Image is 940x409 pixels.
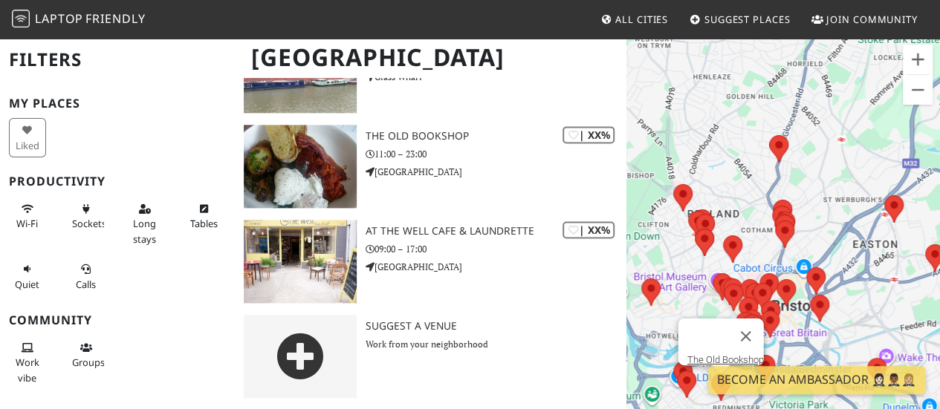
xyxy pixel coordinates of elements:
[728,318,764,354] button: Close
[684,6,797,33] a: Suggest Places
[35,10,83,27] span: Laptop
[826,13,918,26] span: Join Community
[68,336,105,375] button: Groups
[366,147,626,161] p: 11:00 – 23:00
[563,126,615,143] div: | XX%
[9,96,226,111] h3: My Places
[9,174,226,189] h3: Productivity
[366,242,626,256] p: 09:00 – 17:00
[366,130,626,143] h3: The Old Bookshop
[235,315,626,398] a: Suggest a Venue Work from your neighborhood
[9,37,226,82] h2: Filters
[366,260,626,274] p: [GEOGRAPHIC_DATA]
[9,313,226,327] h3: Community
[133,217,156,245] span: Long stays
[85,10,145,27] span: Friendly
[68,257,105,296] button: Calls
[708,366,925,394] a: Become an Ambassador 🤵🏻‍♀️🤵🏾‍♂️🤵🏼‍♀️
[244,125,357,208] img: The Old Bookshop
[9,336,46,390] button: Work vibe
[68,197,105,236] button: Sockets
[366,337,626,351] p: Work from your neighborhood
[12,7,146,33] a: LaptopFriendly LaptopFriendly
[903,75,933,105] button: Zoom out
[12,10,30,27] img: LaptopFriendly
[72,356,105,369] span: Group tables
[16,217,38,230] span: Stable Wi-Fi
[366,320,626,333] h3: Suggest a Venue
[615,13,668,26] span: All Cities
[687,354,764,365] a: The Old Bookshop
[16,356,39,384] span: People working
[72,217,106,230] span: Power sockets
[563,221,615,238] div: | XX%
[9,197,46,236] button: Wi-Fi
[126,197,163,251] button: Long stays
[366,165,626,179] p: [GEOGRAPHIC_DATA]
[76,278,96,291] span: Video/audio calls
[806,6,924,33] a: Join Community
[185,197,222,236] button: Tables
[244,220,357,303] img: At the Well Cafe & Laundrette
[704,13,791,26] span: Suggest Places
[235,125,626,208] a: The Old Bookshop | XX% The Old Bookshop 11:00 – 23:00 [GEOGRAPHIC_DATA]
[239,37,623,78] h1: [GEOGRAPHIC_DATA]
[244,315,357,398] img: gray-place-d2bdb4477600e061c01bd816cc0f2ef0cfcb1ca9e3ad78868dd16fb2af073a21.png
[189,217,217,230] span: Work-friendly tables
[594,6,674,33] a: All Cities
[15,278,39,291] span: Quiet
[366,225,626,238] h3: At the Well Cafe & Laundrette
[9,257,46,296] button: Quiet
[235,220,626,303] a: At the Well Cafe & Laundrette | XX% At the Well Cafe & Laundrette 09:00 – 17:00 [GEOGRAPHIC_DATA]
[903,45,933,74] button: Zoom in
